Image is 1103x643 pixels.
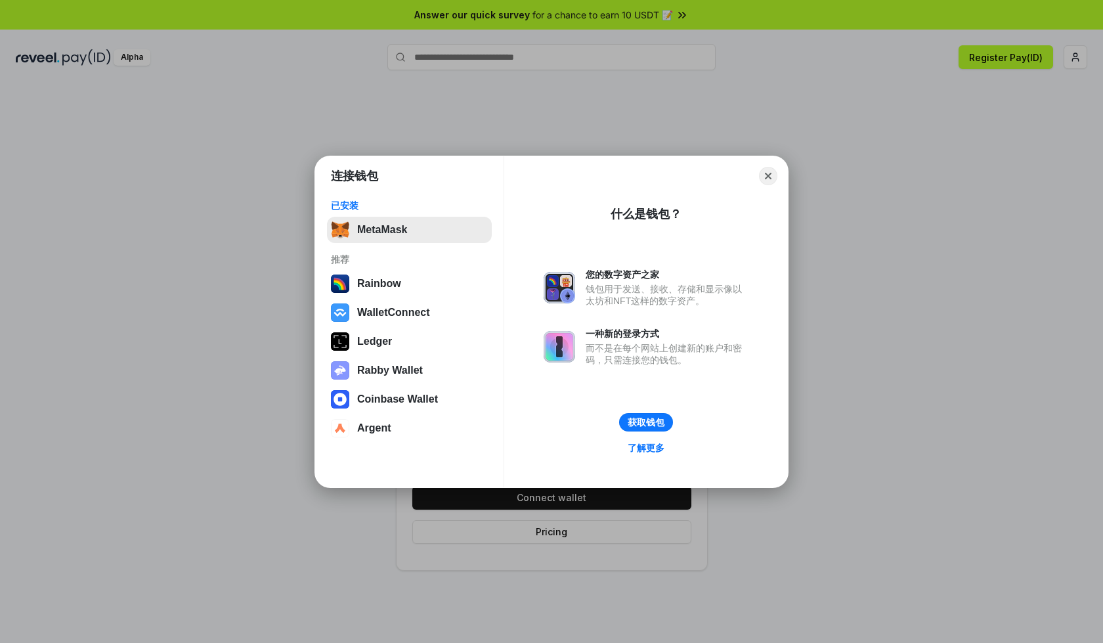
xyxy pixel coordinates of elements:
[331,332,349,351] img: svg+xml,%3Csvg%20xmlns%3D%22http%3A%2F%2Fwww.w3.org%2F2000%2Fsvg%22%20width%3D%2228%22%20height%3...
[331,390,349,409] img: svg+xml,%3Csvg%20width%3D%2228%22%20height%3D%2228%22%20viewBox%3D%220%200%2028%2028%22%20fill%3D...
[620,439,672,456] a: 了解更多
[628,416,664,428] div: 获取钱包
[544,331,575,363] img: svg+xml,%3Csvg%20xmlns%3D%22http%3A%2F%2Fwww.w3.org%2F2000%2Fsvg%22%20fill%3D%22none%22%20viewBox...
[331,254,488,265] div: 推荐
[327,217,492,243] button: MetaMask
[357,307,430,319] div: WalletConnect
[544,272,575,303] img: svg+xml,%3Csvg%20xmlns%3D%22http%3A%2F%2Fwww.w3.org%2F2000%2Fsvg%22%20fill%3D%22none%22%20viewBox...
[586,342,748,366] div: 而不是在每个网站上创建新的账户和密码，只需连接您的钱包。
[327,415,492,441] button: Argent
[327,386,492,412] button: Coinbase Wallet
[331,221,349,239] img: svg+xml,%3Csvg%20fill%3D%22none%22%20height%3D%2233%22%20viewBox%3D%220%200%2035%2033%22%20width%...
[327,357,492,384] button: Rabby Wallet
[331,419,349,437] img: svg+xml,%3Csvg%20width%3D%2228%22%20height%3D%2228%22%20viewBox%3D%220%200%2028%2028%22%20fill%3D...
[619,413,673,432] button: 获取钱包
[357,336,392,347] div: Ledger
[327,299,492,326] button: WalletConnect
[331,275,349,293] img: svg+xml,%3Csvg%20width%3D%22120%22%20height%3D%22120%22%20viewBox%3D%220%200%20120%20120%22%20fil...
[586,328,748,340] div: 一种新的登录方式
[611,206,681,222] div: 什么是钱包？
[759,167,777,185] button: Close
[586,269,748,280] div: 您的数字资产之家
[331,303,349,322] img: svg+xml,%3Csvg%20width%3D%2228%22%20height%3D%2228%22%20viewBox%3D%220%200%2028%2028%22%20fill%3D...
[357,365,423,376] div: Rabby Wallet
[331,168,378,184] h1: 连接钱包
[331,200,488,211] div: 已安装
[331,361,349,380] img: svg+xml,%3Csvg%20xmlns%3D%22http%3A%2F%2Fwww.w3.org%2F2000%2Fsvg%22%20fill%3D%22none%22%20viewBox...
[586,283,748,307] div: 钱包用于发送、接收、存储和显示像以太坊和NFT这样的数字资产。
[357,278,401,290] div: Rainbow
[327,271,492,297] button: Rainbow
[327,328,492,355] button: Ledger
[357,224,407,236] div: MetaMask
[628,442,664,454] div: 了解更多
[357,422,391,434] div: Argent
[357,393,438,405] div: Coinbase Wallet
